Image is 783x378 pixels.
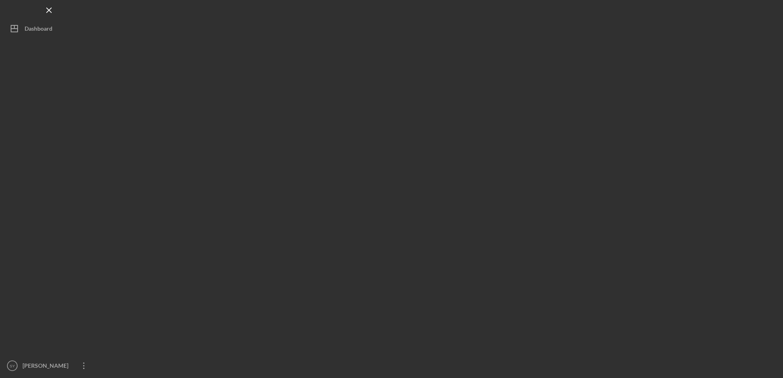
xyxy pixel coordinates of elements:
[4,20,94,37] button: Dashboard
[10,364,15,368] text: SY
[25,20,52,39] div: Dashboard
[4,358,94,374] button: SY[PERSON_NAME] [PERSON_NAME]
